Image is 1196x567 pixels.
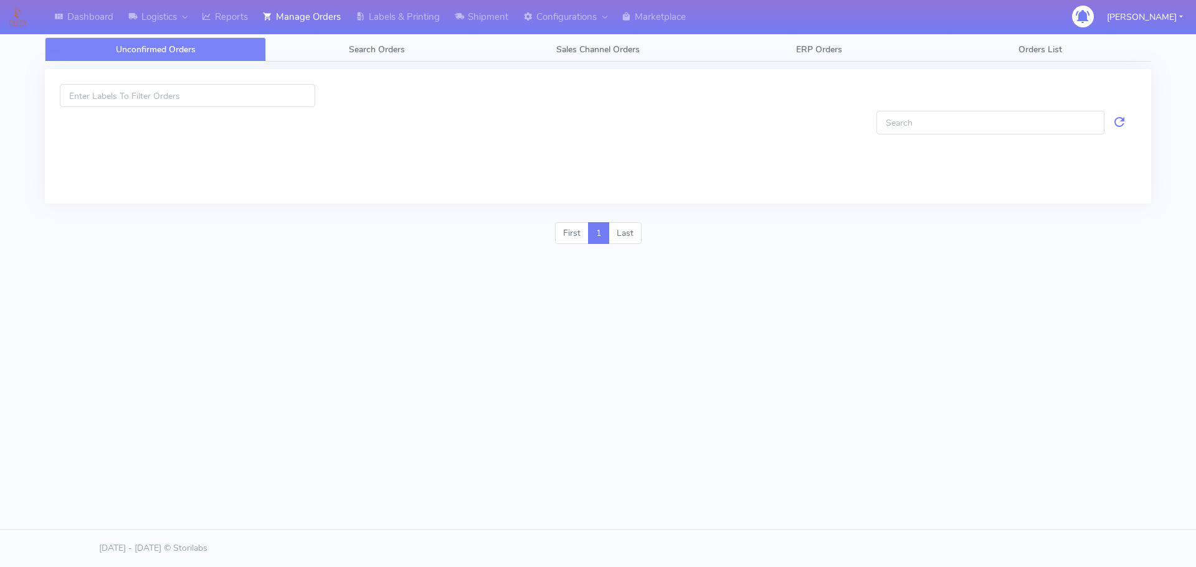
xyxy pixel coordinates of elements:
[116,44,196,55] span: Unconfirmed Orders
[1018,44,1062,55] span: Orders List
[588,222,609,245] a: 1
[60,84,315,107] input: Enter Labels To Filter Orders
[45,37,1151,62] ul: Tabs
[1098,4,1192,30] button: [PERSON_NAME]
[796,44,842,55] span: ERP Orders
[556,44,640,55] span: Sales Channel Orders
[876,111,1104,134] input: Search
[349,44,405,55] span: Search Orders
